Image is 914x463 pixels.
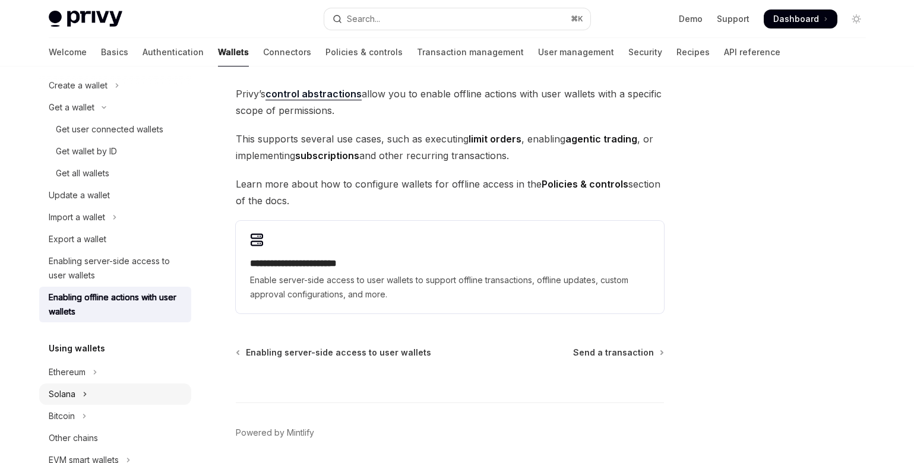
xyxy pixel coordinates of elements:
[469,133,521,145] strong: limit orders
[49,409,75,423] div: Bitcoin
[39,405,191,427] button: Toggle Bitcoin section
[49,38,87,66] a: Welcome
[39,163,191,184] a: Get all wallets
[538,38,614,66] a: User management
[39,141,191,162] a: Get wallet by ID
[571,14,583,24] span: ⌘ K
[39,427,191,449] a: Other chains
[236,176,664,209] span: Learn more about how to configure wallets for offline access in the section of the docs.
[347,12,380,26] div: Search...
[764,9,837,28] a: Dashboard
[324,8,590,30] button: Open search
[565,133,637,145] strong: agentic trading
[250,273,650,302] span: Enable server-side access to user wallets to support offline transactions, offline updates, custo...
[847,9,866,28] button: Toggle dark mode
[628,38,662,66] a: Security
[56,144,117,158] div: Get wallet by ID
[49,431,98,445] div: Other chains
[573,347,654,359] span: Send a transaction
[39,287,191,322] a: Enabling offline actions with user wallets
[679,13,703,25] a: Demo
[101,38,128,66] a: Basics
[773,13,819,25] span: Dashboard
[237,347,431,359] a: Enabling server-side access to user wallets
[39,383,191,405] button: Toggle Solana section
[49,78,107,93] div: Create a wallet
[676,38,710,66] a: Recipes
[49,11,122,27] img: light logo
[39,361,191,383] button: Toggle Ethereum section
[263,38,311,66] a: Connectors
[49,341,105,356] h5: Using wallets
[417,38,524,66] a: Transaction management
[236,131,664,164] span: This supports several use cases, such as executing , enabling , or implementing and other recurri...
[236,85,664,119] span: Privy’s allow you to enable offline actions with user wallets with a specific scope of permissions.
[143,38,204,66] a: Authentication
[295,150,359,161] strong: subscriptions
[49,290,184,319] div: Enabling offline actions with user wallets
[49,254,184,283] div: Enabling server-side access to user wallets
[542,178,628,190] strong: Policies & controls
[39,75,191,96] button: Toggle Create a wallet section
[39,119,191,140] a: Get user connected wallets
[39,185,191,206] a: Update a wallet
[236,221,664,313] a: **** **** **** **** ****Enable server-side access to user wallets to support offline transactions...
[49,232,106,246] div: Export a wallet
[39,229,191,250] a: Export a wallet
[724,38,780,66] a: API reference
[49,387,75,401] div: Solana
[49,100,94,115] div: Get a wallet
[49,210,105,224] div: Import a wallet
[573,347,663,359] a: Send a transaction
[39,250,191,286] a: Enabling server-side access to user wallets
[39,207,191,228] button: Toggle Import a wallet section
[218,38,249,66] a: Wallets
[56,166,109,180] div: Get all wallets
[265,88,362,100] a: control abstractions
[39,97,191,118] button: Toggle Get a wallet section
[325,38,403,66] a: Policies & controls
[49,188,110,202] div: Update a wallet
[246,347,431,359] span: Enabling server-side access to user wallets
[56,122,163,137] div: Get user connected wallets
[717,13,749,25] a: Support
[49,365,86,379] div: Ethereum
[236,427,314,439] a: Powered by Mintlify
